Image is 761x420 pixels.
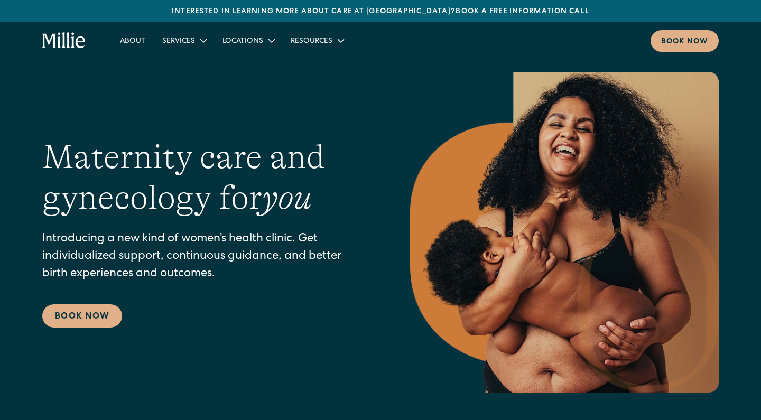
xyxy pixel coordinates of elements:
[291,36,332,47] div: Resources
[222,36,263,47] div: Locations
[42,137,368,218] h1: Maternity care and gynecology for
[42,231,368,283] p: Introducing a new kind of women’s health clinic. Get individualized support, continuous guidance,...
[154,32,214,49] div: Services
[651,30,719,52] a: Book now
[42,304,122,328] a: Book Now
[42,32,86,49] a: home
[262,179,312,217] em: you
[282,32,351,49] div: Resources
[661,36,708,48] div: Book now
[162,36,195,47] div: Services
[112,32,154,49] a: About
[456,8,589,15] a: Book a free information call
[214,32,282,49] div: Locations
[410,72,719,393] img: Smiling mother with her baby in arms, celebrating body positivity and the nurturing bond of postp...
